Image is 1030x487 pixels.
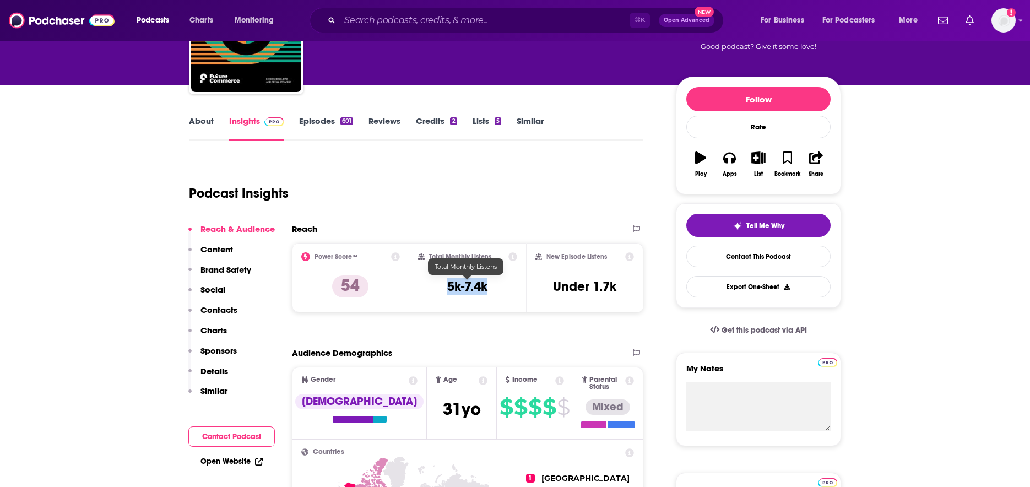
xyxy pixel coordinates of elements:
[991,8,1016,33] button: Show profile menu
[822,13,875,28] span: For Podcasters
[686,276,831,297] button: Export One-Sheet
[235,13,274,28] span: Monitoring
[313,448,344,456] span: Countries
[818,477,837,487] a: Pro website
[722,326,807,335] span: Get this podcast via API
[899,13,918,28] span: More
[200,386,227,396] p: Similar
[686,87,831,111] button: Follow
[589,376,623,391] span: Parental Status
[495,117,501,125] div: 5
[311,376,335,383] span: Gender
[200,366,228,376] p: Details
[295,394,424,409] div: [DEMOGRAPHIC_DATA]
[773,144,801,184] button: Bookmark
[686,116,831,138] div: Rate
[991,8,1016,33] img: User Profile
[961,11,978,30] a: Show notifications dropdown
[200,457,263,466] a: Open Website
[200,345,237,356] p: Sponsors
[526,474,535,483] span: 1
[514,398,527,416] span: $
[189,185,289,202] h1: Podcast Insights
[991,8,1016,33] span: Logged in as Marketing09
[543,398,556,416] span: $
[188,386,227,406] button: Similar
[723,171,737,177] div: Apps
[695,171,707,177] div: Play
[695,7,714,17] span: New
[733,221,742,230] img: tell me why sparkle
[188,366,228,386] button: Details
[546,253,607,261] h2: New Episode Listens
[443,376,457,383] span: Age
[753,12,818,29] button: open menu
[200,264,251,275] p: Brand Safety
[818,356,837,367] a: Pro website
[802,144,831,184] button: Share
[340,12,630,29] input: Search podcasts, credits, & more...
[630,13,650,28] span: ⌘ K
[188,284,225,305] button: Social
[188,345,237,366] button: Sponsors
[586,399,630,415] div: Mixed
[715,144,744,184] button: Apps
[9,10,115,31] a: Podchaser - Follow, Share and Rate Podcasts
[664,18,709,23] span: Open Advanced
[200,305,237,315] p: Contacts
[818,478,837,487] img: Podchaser Pro
[188,224,275,244] button: Reach & Audience
[189,13,213,28] span: Charts
[701,317,816,344] a: Get this podcast via API
[299,116,353,141] a: Episodes601
[129,12,183,29] button: open menu
[227,12,288,29] button: open menu
[315,253,357,261] h2: Power Score™
[557,398,570,416] span: $
[818,358,837,367] img: Podchaser Pro
[188,305,237,325] button: Contacts
[1007,8,1016,17] svg: Add a profile image
[701,42,816,51] span: Good podcast? Give it some love!
[746,221,784,230] span: Tell Me Why
[435,263,497,270] span: Total Monthly Listens
[447,278,487,295] h3: 5k-7.4k
[443,398,481,420] span: 31 yo
[137,13,169,28] span: Podcasts
[188,244,233,264] button: Content
[815,12,891,29] button: open menu
[809,171,823,177] div: Share
[200,284,225,295] p: Social
[473,116,501,141] a: Lists5
[200,244,233,255] p: Content
[774,171,800,177] div: Bookmark
[416,116,457,141] a: Credits2
[189,116,214,141] a: About
[528,398,541,416] span: $
[686,144,715,184] button: Play
[320,8,734,33] div: Search podcasts, credits, & more...
[541,473,630,483] span: [GEOGRAPHIC_DATA]
[512,376,538,383] span: Income
[754,171,763,177] div: List
[188,426,275,447] button: Contact Podcast
[188,325,227,345] button: Charts
[332,275,368,297] p: 54
[686,246,831,267] a: Contact This Podcast
[659,14,714,27] button: Open AdvancedNew
[517,116,544,141] a: Similar
[761,13,804,28] span: For Business
[292,348,392,358] h2: Audience Demographics
[686,214,831,237] button: tell me why sparkleTell Me Why
[891,12,931,29] button: open menu
[368,116,400,141] a: Reviews
[229,116,284,141] a: InsightsPodchaser Pro
[200,224,275,234] p: Reach & Audience
[429,253,491,261] h2: Total Monthly Listens
[500,398,513,416] span: $
[450,117,457,125] div: 2
[188,264,251,285] button: Brand Safety
[340,117,353,125] div: 601
[553,278,616,295] h3: Under 1.7k
[292,224,317,234] h2: Reach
